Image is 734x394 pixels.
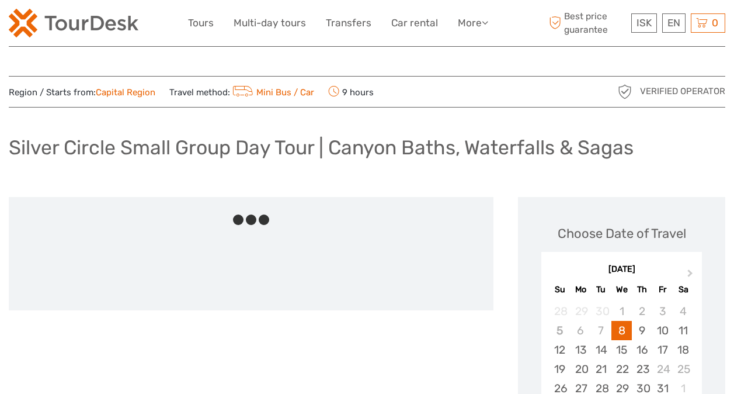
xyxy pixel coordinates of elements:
[632,321,652,340] div: Choose Thursday, October 9th, 2025
[652,302,673,321] div: Not available Friday, October 3rd, 2025
[652,340,673,360] div: Choose Friday, October 17th, 2025
[549,340,570,360] div: Choose Sunday, October 12th, 2025
[632,340,652,360] div: Choose Thursday, October 16th, 2025
[570,321,591,340] div: Not available Monday, October 6th, 2025
[591,340,611,360] div: Choose Tuesday, October 14th, 2025
[570,340,591,360] div: Choose Monday, October 13th, 2025
[682,267,701,285] button: Next Month
[230,87,314,98] a: Mini Bus / Car
[632,360,652,379] div: Choose Thursday, October 23rd, 2025
[169,84,314,100] span: Travel method:
[328,84,374,100] span: 9 hours
[234,15,306,32] a: Multi-day tours
[632,302,652,321] div: Not available Thursday, October 2nd, 2025
[96,87,155,98] a: Capital Region
[549,282,570,298] div: Su
[549,321,570,340] div: Not available Sunday, October 5th, 2025
[636,17,652,29] span: ISK
[570,282,591,298] div: Mo
[673,282,693,298] div: Sa
[9,136,634,160] h1: Silver Circle Small Group Day Tour | Canyon Baths, Waterfalls & Sagas
[546,10,628,36] span: Best price guarantee
[458,15,488,32] a: More
[541,264,702,276] div: [DATE]
[710,17,720,29] span: 0
[673,302,693,321] div: Not available Saturday, October 4th, 2025
[652,282,673,298] div: Fr
[9,9,138,37] img: 120-15d4194f-c635-41b9-a512-a3cb382bfb57_logo_small.png
[188,15,214,32] a: Tours
[326,15,371,32] a: Transfers
[591,302,611,321] div: Not available Tuesday, September 30th, 2025
[611,321,632,340] div: Choose Wednesday, October 8th, 2025
[558,224,686,243] div: Choose Date of Travel
[591,321,611,340] div: Not available Tuesday, October 7th, 2025
[611,360,632,379] div: Choose Wednesday, October 22nd, 2025
[673,360,693,379] div: Not available Saturday, October 25th, 2025
[611,340,632,360] div: Choose Wednesday, October 15th, 2025
[662,13,686,33] div: EN
[570,302,591,321] div: Not available Monday, September 29th, 2025
[391,15,438,32] a: Car rental
[640,85,725,98] span: Verified Operator
[611,282,632,298] div: We
[615,82,634,101] img: verified_operator_grey_128.png
[611,302,632,321] div: Not available Wednesday, October 1st, 2025
[652,360,673,379] div: Not available Friday, October 24th, 2025
[632,282,652,298] div: Th
[652,321,673,340] div: Choose Friday, October 10th, 2025
[549,302,570,321] div: Not available Sunday, September 28th, 2025
[673,321,693,340] div: Choose Saturday, October 11th, 2025
[591,360,611,379] div: Choose Tuesday, October 21st, 2025
[591,282,611,298] div: Tu
[549,360,570,379] div: Choose Sunday, October 19th, 2025
[9,87,155,99] span: Region / Starts from:
[570,360,591,379] div: Choose Monday, October 20th, 2025
[673,340,693,360] div: Choose Saturday, October 18th, 2025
